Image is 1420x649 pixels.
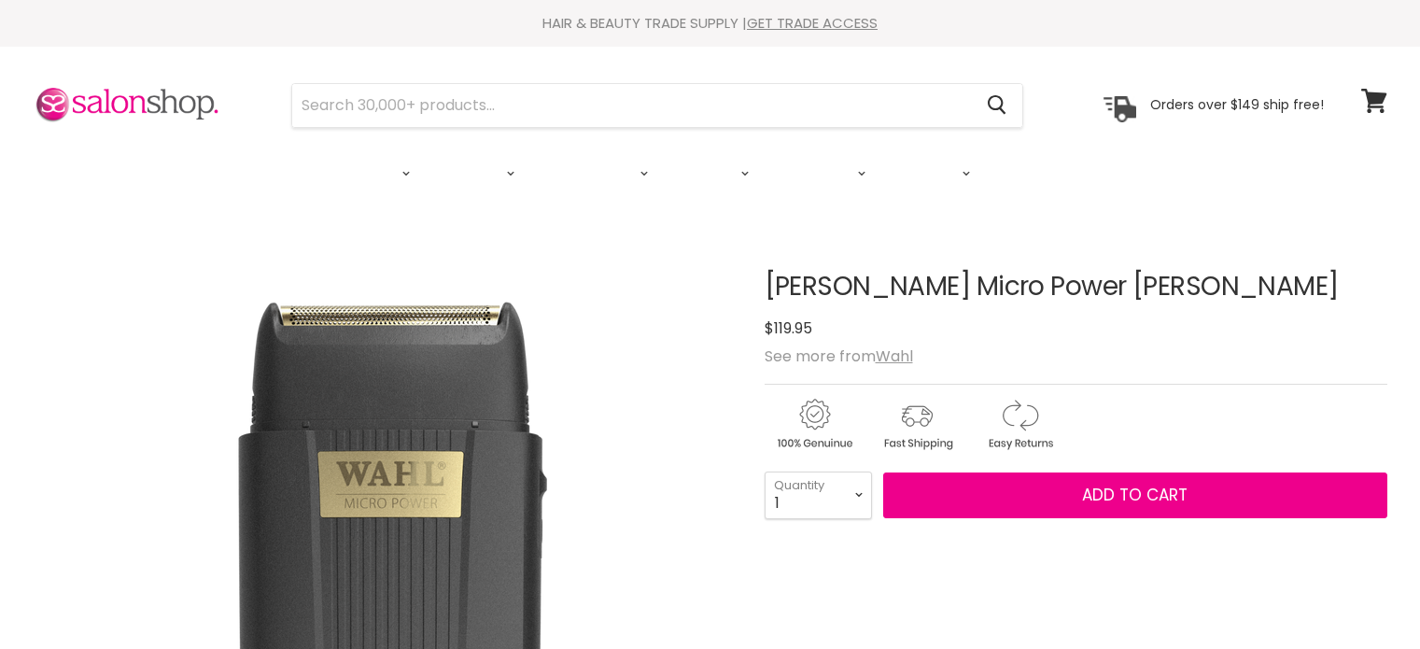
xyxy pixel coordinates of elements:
img: returns.gif [970,396,1069,453]
h1: [PERSON_NAME] Micro Power [PERSON_NAME] [765,273,1387,302]
a: Value Packs & Gifts [985,153,1181,192]
span: Add to cart [1082,484,1188,506]
a: Beauty [663,153,760,192]
a: New [20,153,82,192]
a: Colour [425,153,525,192]
a: Wahl [876,346,913,367]
img: shipping.gif [867,396,966,453]
div: HAIR & BEAUTY TRADE SUPPLY | [10,14,1411,33]
a: GET TRADE ACCESS [747,13,878,33]
a: Sign In [1322,153,1393,192]
a: Haircare [307,153,421,192]
a: Makeup [880,153,980,192]
a: Electrical [529,153,659,192]
span: $119.95 [765,317,812,339]
button: Search [973,84,1022,127]
input: Search [292,84,973,127]
a: Clearance [181,153,302,192]
ul: Main menu [20,146,1252,200]
a: Skincare [764,153,878,192]
form: Product [291,83,1023,128]
select: Quantity [765,472,872,518]
span: See more from [765,346,913,367]
a: Brands [86,153,177,192]
nav: Main [10,146,1411,200]
p: Orders over $149 ship free! [1150,96,1324,113]
img: genuine.gif [765,396,864,453]
button: Add to cart [883,473,1387,519]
